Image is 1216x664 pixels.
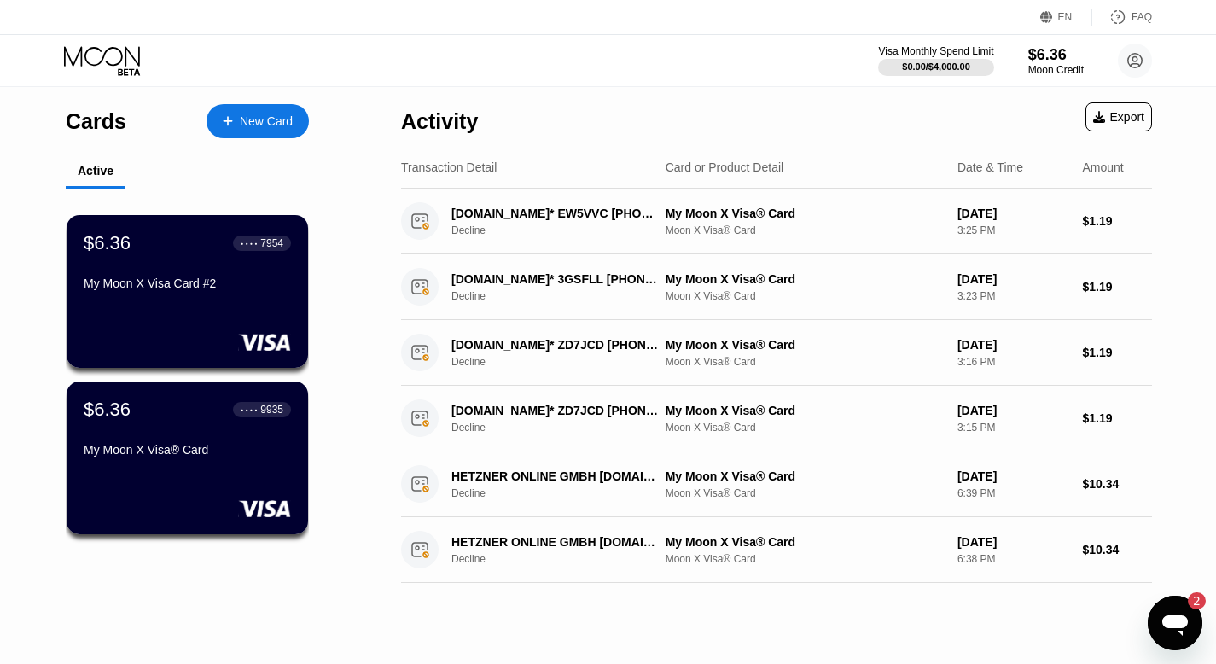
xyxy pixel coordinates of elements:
[67,215,308,368] div: $6.36● ● ● ●7954My Moon X Visa Card #2
[451,469,661,483] div: HETZNER ONLINE GMBH [DOMAIN_NAME][URL] DE
[401,320,1152,386] div: [DOMAIN_NAME]* ZD7JCD [PHONE_NUMBER] USDeclineMy Moon X Visa® CardMoon X Visa® Card[DATE]3:16 PM$...
[451,272,661,286] div: [DOMAIN_NAME]* 3GSFLL [PHONE_NUMBER] US
[260,237,283,249] div: 7954
[84,232,131,254] div: $6.36
[451,553,677,565] div: Decline
[1085,102,1152,131] div: Export
[1082,411,1152,425] div: $1.19
[401,254,1152,320] div: [DOMAIN_NAME]* 3GSFLL [PHONE_NUMBER] USDeclineMy Moon X Visa® CardMoon X Visa® Card[DATE]3:23 PM$...
[451,535,661,549] div: HETZNER ONLINE GMBH [DOMAIN_NAME][URL] DE
[401,451,1152,517] div: HETZNER ONLINE GMBH [DOMAIN_NAME][URL] DEDeclineMy Moon X Visa® CardMoon X Visa® Card[DATE]6:39 P...
[84,399,131,421] div: $6.36
[957,404,1069,417] div: [DATE]
[1082,477,1152,491] div: $10.34
[666,207,944,220] div: My Moon X Visa® Card
[957,272,1069,286] div: [DATE]
[666,224,944,236] div: Moon X Visa® Card
[666,272,944,286] div: My Moon X Visa® Card
[451,422,677,434] div: Decline
[957,160,1023,174] div: Date & Time
[957,422,1069,434] div: 3:15 PM
[451,290,677,302] div: Decline
[1082,346,1152,359] div: $1.19
[666,553,944,565] div: Moon X Visa® Card
[1132,11,1152,23] div: FAQ
[957,290,1069,302] div: 3:23 PM
[1172,592,1206,609] iframe: Number of unread messages
[1093,110,1144,124] div: Export
[67,382,308,534] div: $6.36● ● ● ●9935My Moon X Visa® Card
[78,164,113,178] div: Active
[260,404,283,416] div: 9935
[240,114,293,129] div: New Card
[241,407,258,412] div: ● ● ● ●
[1082,280,1152,294] div: $1.19
[84,277,291,290] div: My Moon X Visa Card #2
[1082,214,1152,228] div: $1.19
[666,535,944,549] div: My Moon X Visa® Card
[1092,9,1152,26] div: FAQ
[878,45,993,57] div: Visa Monthly Spend Limit
[1082,160,1123,174] div: Amount
[1148,596,1202,650] iframe: Button to launch messaging window
[451,207,661,220] div: [DOMAIN_NAME]* EW5VVC [PHONE_NUMBER] US
[207,104,309,138] div: New Card
[451,356,677,368] div: Decline
[1028,46,1084,64] div: $6.36
[66,109,126,134] div: Cards
[666,338,944,352] div: My Moon X Visa® Card
[401,386,1152,451] div: [DOMAIN_NAME]* ZD7JCD [PHONE_NUMBER] USDeclineMy Moon X Visa® CardMoon X Visa® Card[DATE]3:15 PM$...
[1058,11,1073,23] div: EN
[451,224,677,236] div: Decline
[666,422,944,434] div: Moon X Visa® Card
[666,160,784,174] div: Card or Product Detail
[1082,543,1152,556] div: $10.34
[878,45,993,76] div: Visa Monthly Spend Limit$0.00/$4,000.00
[666,469,944,483] div: My Moon X Visa® Card
[666,290,944,302] div: Moon X Visa® Card
[84,443,291,457] div: My Moon X Visa® Card
[401,160,497,174] div: Transaction Detail
[957,224,1069,236] div: 3:25 PM
[902,61,970,72] div: $0.00 / $4,000.00
[957,553,1069,565] div: 6:38 PM
[401,189,1152,254] div: [DOMAIN_NAME]* EW5VVC [PHONE_NUMBER] USDeclineMy Moon X Visa® CardMoon X Visa® Card[DATE]3:25 PM$...
[1028,46,1084,76] div: $6.36Moon Credit
[957,207,1069,220] div: [DATE]
[666,487,944,499] div: Moon X Visa® Card
[957,535,1069,549] div: [DATE]
[241,241,258,246] div: ● ● ● ●
[401,109,478,134] div: Activity
[957,469,1069,483] div: [DATE]
[451,338,661,352] div: [DOMAIN_NAME]* ZD7JCD [PHONE_NUMBER] US
[666,404,944,417] div: My Moon X Visa® Card
[957,487,1069,499] div: 6:39 PM
[957,338,1069,352] div: [DATE]
[1028,64,1084,76] div: Moon Credit
[666,356,944,368] div: Moon X Visa® Card
[1040,9,1092,26] div: EN
[401,517,1152,583] div: HETZNER ONLINE GMBH [DOMAIN_NAME][URL] DEDeclineMy Moon X Visa® CardMoon X Visa® Card[DATE]6:38 P...
[451,404,661,417] div: [DOMAIN_NAME]* ZD7JCD [PHONE_NUMBER] US
[957,356,1069,368] div: 3:16 PM
[451,487,677,499] div: Decline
